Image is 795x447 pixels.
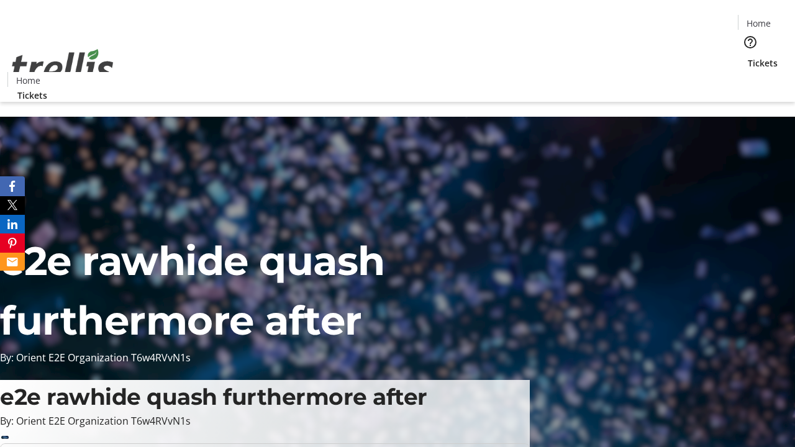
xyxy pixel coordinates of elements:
a: Tickets [7,89,57,102]
a: Home [738,17,778,30]
button: Help [738,30,763,55]
img: Orient E2E Organization T6w4RVvN1s's Logo [7,35,118,97]
a: Tickets [738,56,788,70]
span: Home [747,17,771,30]
span: Tickets [748,56,778,70]
a: Home [8,74,48,87]
button: Cart [738,70,763,94]
span: Home [16,74,40,87]
span: Tickets [17,89,47,102]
